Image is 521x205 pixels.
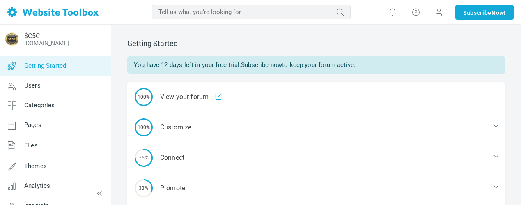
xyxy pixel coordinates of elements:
[135,88,153,106] span: 100%
[127,143,505,173] div: Connect
[455,5,514,20] a: SubscribeNow!
[127,56,505,74] div: You have 12 days left in your free trial. to keep your forum active.
[24,82,41,89] span: Users
[127,39,505,48] h2: Getting Started
[241,61,282,69] a: Subscribe now
[135,179,153,197] span: 33%
[24,40,69,46] a: [DOMAIN_NAME]
[152,5,351,19] input: Tell us what you're looking for
[127,173,505,203] div: Promote
[24,182,50,189] span: Analytics
[135,149,153,167] span: 75%
[24,162,47,170] span: Themes
[135,118,153,136] span: 100%
[127,112,505,143] div: Customize
[127,82,505,112] div: View your forum
[24,142,38,149] span: Files
[491,8,506,17] span: Now!
[127,82,505,112] a: 100% View your forum
[24,32,40,40] a: $C5C
[5,32,18,46] img: cropcircle.png
[24,101,55,109] span: Categories
[24,62,66,69] span: Getting Started
[24,121,41,129] span: Pages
